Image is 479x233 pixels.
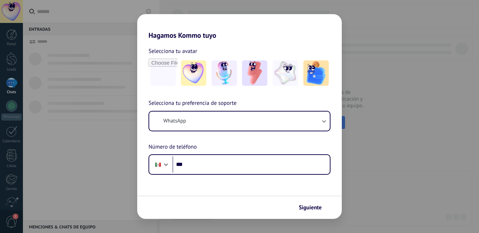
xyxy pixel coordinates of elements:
[303,60,329,86] img: -5.jpeg
[148,47,197,56] span: Selecciona tu avatar
[149,112,330,131] button: WhatsApp
[273,60,298,86] img: -4.jpeg
[163,118,186,125] span: WhatsApp
[148,99,237,108] span: Selecciona tu preferencia de soporte
[181,60,206,86] img: -1.jpeg
[148,143,197,152] span: Número de teléfono
[137,14,342,40] h2: Hagamos Kommo tuyo
[151,157,165,172] div: Mexico: + 52
[299,205,322,210] span: Siguiente
[242,60,267,86] img: -3.jpeg
[212,60,237,86] img: -2.jpeg
[296,202,331,214] button: Siguiente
